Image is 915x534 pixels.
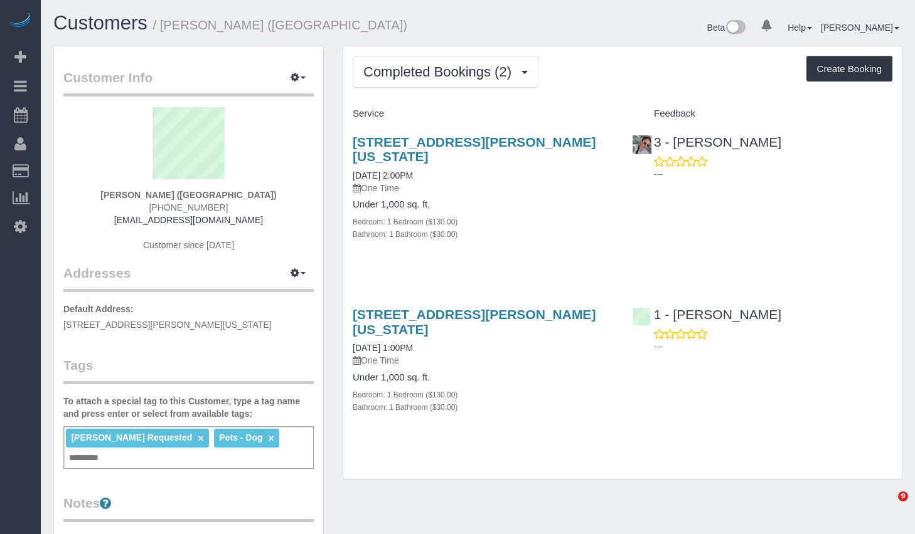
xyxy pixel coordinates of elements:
[63,494,314,522] legend: Notes
[633,135,651,154] img: 3 - Maribel Campos
[353,354,613,367] p: One Time
[788,23,812,33] a: Help
[353,403,457,412] small: Bathroom: 1 Bathroom ($30.00)
[198,433,203,444] a: ×
[632,135,781,149] a: 3 - [PERSON_NAME]
[353,56,538,88] button: Completed Bookings (2)
[63,303,134,315] label: Default Address:
[63,395,314,420] label: To attach a special tag to this Customer, type a tag name and press enter or select from availabl...
[63,320,272,330] span: [STREET_ADDRESS][PERSON_NAME][US_STATE]
[363,64,518,80] span: Completed Bookings (2)
[71,432,192,442] span: [PERSON_NAME] Requested
[821,23,899,33] a: [PERSON_NAME]
[632,108,892,119] h4: Feedback
[654,340,892,353] p: ---
[353,230,457,239] small: Bathroom: 1 Bathroom ($30.00)
[143,240,234,250] span: Customer since [DATE]
[63,68,314,97] legend: Customer Info
[654,168,892,181] p: ---
[353,170,413,181] a: [DATE] 2:00PM
[806,56,892,82] button: Create Booking
[353,343,413,353] a: [DATE] 1:00PM
[353,135,596,164] a: [STREET_ADDRESS][PERSON_NAME][US_STATE]
[725,20,746,36] img: New interface
[353,199,613,210] h4: Under 1,000 sq. ft.
[219,432,262,442] span: Pets - Dog
[353,390,457,399] small: Bedroom: 1 Bedroom ($130.00)
[872,491,902,521] iframe: Intercom live chat
[8,13,33,30] img: Automaid Logo
[898,491,908,501] span: 9
[100,190,276,200] strong: [PERSON_NAME] ([GEOGRAPHIC_DATA])
[353,182,613,194] p: One Time
[149,202,228,212] span: [PHONE_NUMBER]
[53,12,147,34] a: Customers
[353,108,613,119] h4: Service
[268,433,274,444] a: ×
[707,23,746,33] a: Beta
[353,217,457,226] small: Bedroom: 1 Bedroom ($130.00)
[353,372,613,383] h4: Under 1,000 sq. ft.
[153,18,408,32] small: / [PERSON_NAME] ([GEOGRAPHIC_DATA])
[632,307,781,322] a: 1 - [PERSON_NAME]
[114,215,263,225] a: [EMAIL_ADDRESS][DOMAIN_NAME]
[353,307,596,336] a: [STREET_ADDRESS][PERSON_NAME][US_STATE]
[63,356,314,384] legend: Tags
